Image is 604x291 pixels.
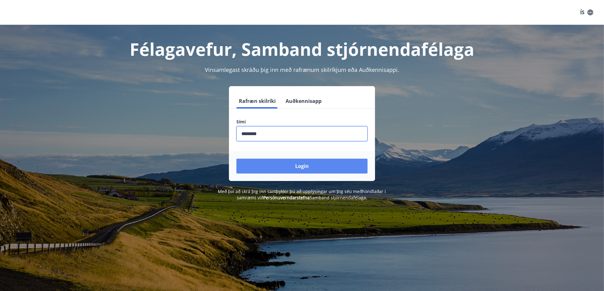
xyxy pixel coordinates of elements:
span: Með því að skrá þig inn samþykkir þú að upplýsingar um þig séu meðhöndlaðar í samræmi við Samband... [218,188,386,201]
button: ÍS [577,7,597,18]
button: Auðkennisapp [283,94,324,108]
label: Sími [236,119,368,125]
button: Rafræn skilríki [236,94,278,108]
button: Login [236,159,368,174]
a: Persónuverndarstefna [263,195,310,201]
span: Vinsamlegast skráðu þig inn með rafrænum skilríkjum eða Auðkennisappi. [205,66,399,73]
h1: Félagavefur, Samband stjórnendafélaga [87,37,517,61]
